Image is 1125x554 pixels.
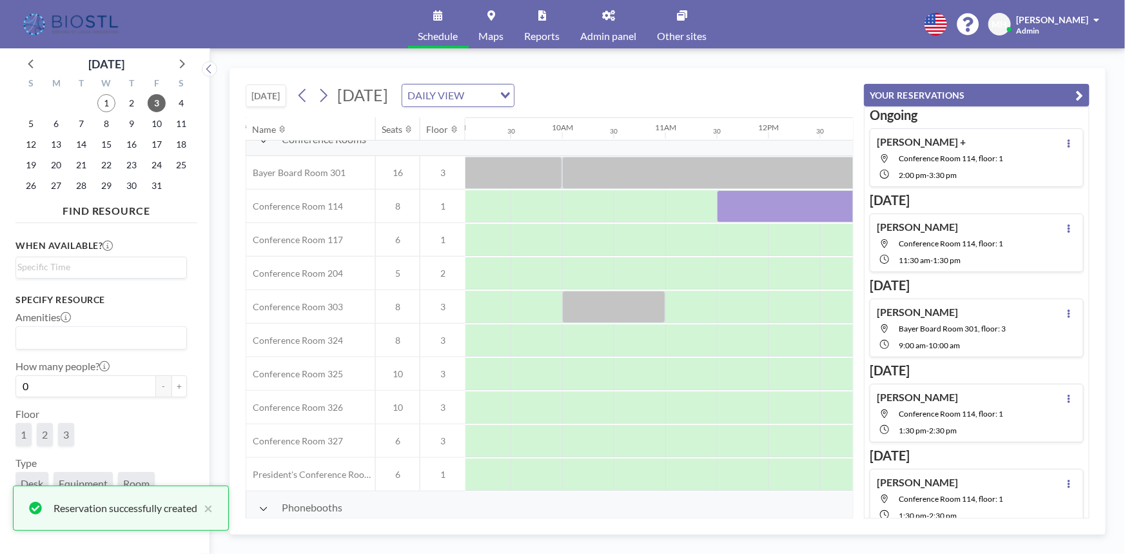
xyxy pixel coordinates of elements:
h3: Ongoing [870,107,1084,123]
span: 10 [376,368,420,380]
span: Monday, October 6, 2025 [47,115,65,133]
div: 12PM [759,123,779,132]
span: Tuesday, October 28, 2025 [72,177,90,195]
img: organization-logo [21,12,123,37]
label: Floor [15,408,39,420]
span: 8 [376,335,420,346]
div: 30 [817,127,825,135]
span: Monday, October 27, 2025 [47,177,65,195]
span: Saturday, October 18, 2025 [173,135,191,153]
div: Reservation successfully created [54,500,197,516]
span: MH [992,19,1008,30]
span: 3 [63,428,69,440]
div: 10AM [553,123,574,132]
span: Saturday, October 4, 2025 [173,94,191,112]
span: 11:30 AM [899,255,930,265]
span: Maps [479,31,504,41]
span: 10:00 AM [928,341,960,350]
input: Search for option [17,330,179,346]
h3: [DATE] [870,277,1084,293]
span: Bayer Board Room 301, floor: 3 [899,324,1006,333]
h4: [PERSON_NAME] [877,476,958,489]
span: Wednesday, October 29, 2025 [97,177,115,195]
span: 3 [420,335,465,346]
h3: [DATE] [870,448,1084,464]
span: 1:30 PM [899,511,926,520]
span: 5 [376,268,420,279]
span: Wednesday, October 1, 2025 [97,94,115,112]
div: Search for option [16,257,186,277]
span: President's Conference Room - 109 [246,469,375,480]
span: Conference Room 114, floor: 1 [899,494,1003,504]
h4: [PERSON_NAME] + [877,135,966,148]
span: Other sites [658,31,707,41]
span: Thursday, October 9, 2025 [122,115,141,133]
span: Bayer Board Room 301 [246,167,346,179]
h4: FIND RESOURCE [15,199,197,217]
div: S [19,76,44,93]
span: 1 [21,428,26,440]
span: Admin panel [581,31,637,41]
span: Conference Room 327 [246,435,343,447]
span: 3 [420,301,465,313]
span: Wednesday, October 8, 2025 [97,115,115,133]
span: 8 [376,201,420,212]
span: Conference Room 326 [246,402,343,413]
div: Search for option [402,84,514,106]
label: How many people? [15,360,110,373]
span: Wednesday, October 15, 2025 [97,135,115,153]
span: Reports [525,31,560,41]
span: Room [123,477,150,490]
span: Phonebooths [282,501,342,514]
span: 16 [376,167,420,179]
div: Search for option [16,327,186,349]
span: Wednesday, October 22, 2025 [97,156,115,174]
span: 3:30 PM [929,170,957,180]
span: Conference Room 324 [246,335,343,346]
span: Equipment [59,477,108,490]
span: Conference Room 204 [246,268,343,279]
span: Sunday, October 26, 2025 [22,177,40,195]
h3: Specify resource [15,294,187,306]
div: 30 [714,127,721,135]
span: Desk [21,477,43,490]
span: - [930,255,933,265]
h4: [PERSON_NAME] [877,306,958,319]
div: Floor [427,124,449,135]
div: Name [253,124,277,135]
span: Conference Room 117 [246,234,343,246]
span: Sunday, October 12, 2025 [22,135,40,153]
button: close [197,500,213,516]
span: 8 [376,301,420,313]
span: 1 [420,469,465,480]
span: 6 [376,469,420,480]
span: Friday, October 17, 2025 [148,135,166,153]
div: F [144,76,169,93]
span: Thursday, October 30, 2025 [122,177,141,195]
span: 3 [420,435,465,447]
button: - [156,375,171,397]
span: Thursday, October 2, 2025 [122,94,141,112]
div: [DATE] [88,55,124,73]
span: 6 [376,435,420,447]
span: 3 [420,167,465,179]
h4: [PERSON_NAME] [877,391,958,404]
span: Saturday, October 11, 2025 [173,115,191,133]
div: Seats [382,124,403,135]
h4: [PERSON_NAME] [877,221,958,233]
span: Friday, October 3, 2025 [148,94,166,112]
span: Conference Room 114, floor: 1 [899,409,1003,419]
input: Search for option [468,87,493,104]
button: YOUR RESERVATIONS [864,84,1090,106]
span: Conference Room 325 [246,368,343,380]
span: DAILY VIEW [405,87,467,104]
div: T [69,76,94,93]
span: Conference Room 303 [246,301,343,313]
span: Friday, October 24, 2025 [148,156,166,174]
div: M [44,76,69,93]
span: Admin [1016,26,1039,35]
span: - [926,426,929,435]
span: 9:00 AM [899,341,926,350]
span: Tuesday, October 7, 2025 [72,115,90,133]
span: 1 [420,234,465,246]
